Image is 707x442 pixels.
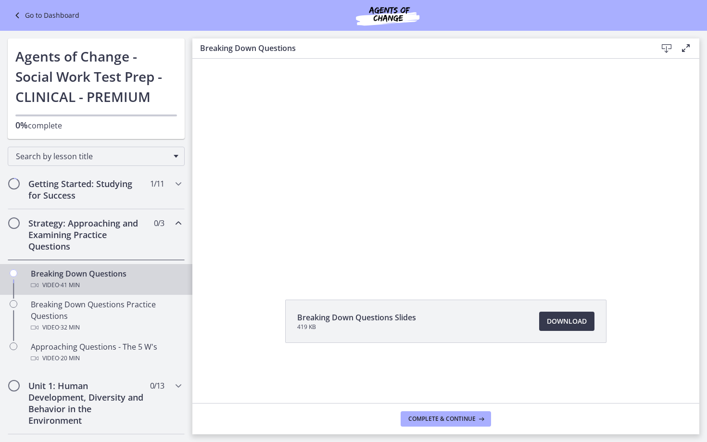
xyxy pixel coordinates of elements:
[59,279,80,291] span: · 41 min
[59,322,80,333] span: · 32 min
[15,46,177,107] h1: Agents of Change - Social Work Test Prep - CLINICAL - PREMIUM
[59,353,80,364] span: · 20 min
[297,312,416,323] span: Breaking Down Questions Slides
[31,341,181,364] div: Approaching Questions - The 5 W's
[150,380,164,391] span: 0 / 13
[28,217,146,252] h2: Strategy: Approaching and Examining Practice Questions
[200,42,642,54] h3: Breaking Down Questions
[297,323,416,331] span: 419 KB
[547,316,587,327] span: Download
[539,312,594,331] a: Download
[401,411,491,427] button: Complete & continue
[408,415,476,423] span: Complete & continue
[8,147,185,166] div: Search by lesson title
[154,217,164,229] span: 0 / 3
[12,10,79,21] a: Go to Dashboard
[31,322,181,333] div: Video
[15,119,177,131] p: complete
[31,353,181,364] div: Video
[28,380,146,426] h2: Unit 1: Human Development, Diversity and Behavior in the Environment
[15,119,28,131] span: 0%
[31,268,181,291] div: Breaking Down Questions
[330,4,445,27] img: Agents of Change
[16,151,169,162] span: Search by lesson title
[31,279,181,291] div: Video
[150,178,164,189] span: 1 / 11
[31,299,181,333] div: Breaking Down Questions Practice Questions
[28,178,146,201] h2: Getting Started: Studying for Success
[192,59,699,278] iframe: Video Lesson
